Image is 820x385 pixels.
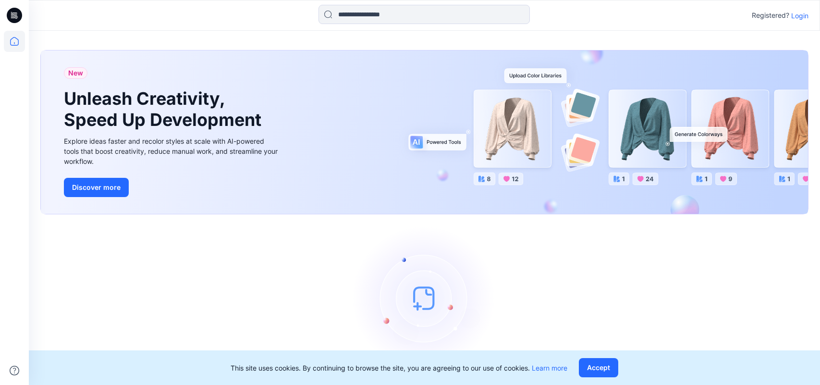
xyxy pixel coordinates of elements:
[64,88,266,130] h1: Unleash Creativity, Speed Up Development
[231,363,567,373] p: This site uses cookies. By continuing to browse the site, you are agreeing to our use of cookies.
[64,136,280,166] div: Explore ideas faster and recolor styles at scale with AI-powered tools that boost creativity, red...
[791,11,808,21] p: Login
[68,67,83,79] span: New
[579,358,618,377] button: Accept
[752,10,789,21] p: Registered?
[64,178,129,197] button: Discover more
[64,178,280,197] a: Discover more
[532,364,567,372] a: Learn more
[353,226,497,370] img: empty-state-image.svg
